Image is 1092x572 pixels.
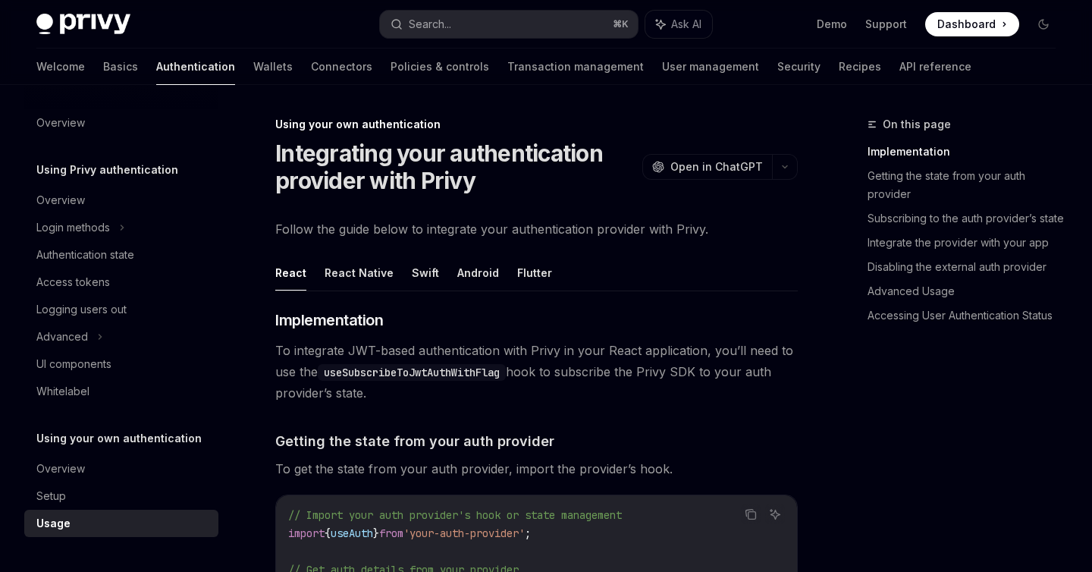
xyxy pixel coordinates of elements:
[36,246,134,264] div: Authentication state
[883,115,951,134] span: On this page
[777,49,821,85] a: Security
[24,378,218,405] a: Whitelabel
[275,255,306,291] button: React
[311,49,372,85] a: Connectors
[36,514,71,533] div: Usage
[868,303,1068,328] a: Accessing User Authentication Status
[379,526,403,540] span: from
[765,504,785,524] button: Ask AI
[288,526,325,540] span: import
[36,218,110,237] div: Login methods
[275,458,798,479] span: To get the state from your auth provider, import the provider’s hook.
[288,508,622,522] span: // Import your auth provider's hook or state management
[868,255,1068,279] a: Disabling the external auth provider
[36,161,178,179] h5: Using Privy authentication
[24,187,218,214] a: Overview
[36,355,111,373] div: UI components
[741,504,761,524] button: Copy the contents from the code block
[36,328,88,346] div: Advanced
[645,11,712,38] button: Ask AI
[275,218,798,240] span: Follow the guide below to integrate your authentication provider with Privy.
[642,154,772,180] button: Open in ChatGPT
[380,11,637,38] button: Search...⌘K
[517,255,552,291] button: Flutter
[457,255,499,291] button: Android
[925,12,1019,36] a: Dashboard
[670,159,763,174] span: Open in ChatGPT
[525,526,531,540] span: ;
[36,191,85,209] div: Overview
[507,49,644,85] a: Transaction management
[24,296,218,323] a: Logging users out
[865,17,907,32] a: Support
[36,460,85,478] div: Overview
[409,15,451,33] div: Search...
[36,382,89,401] div: Whitelabel
[36,114,85,132] div: Overview
[325,255,394,291] button: React Native
[817,17,847,32] a: Demo
[331,526,373,540] span: useAuth
[36,14,130,35] img: dark logo
[103,49,138,85] a: Basics
[671,17,701,32] span: Ask AI
[391,49,489,85] a: Policies & controls
[36,487,66,505] div: Setup
[36,273,110,291] div: Access tokens
[156,49,235,85] a: Authentication
[325,526,331,540] span: {
[868,231,1068,255] a: Integrate the provider with your app
[1031,12,1056,36] button: Toggle dark mode
[275,340,798,404] span: To integrate JWT-based authentication with Privy in your React application, you’ll need to use th...
[24,269,218,296] a: Access tokens
[613,18,629,30] span: ⌘ K
[24,510,218,537] a: Usage
[373,526,379,540] span: }
[839,49,881,85] a: Recipes
[24,109,218,137] a: Overview
[899,49,971,85] a: API reference
[24,482,218,510] a: Setup
[275,431,554,451] span: Getting the state from your auth provider
[868,140,1068,164] a: Implementation
[275,310,383,331] span: Implementation
[24,455,218,482] a: Overview
[253,49,293,85] a: Wallets
[24,241,218,269] a: Authentication state
[662,49,759,85] a: User management
[36,49,85,85] a: Welcome
[868,164,1068,206] a: Getting the state from your auth provider
[868,206,1068,231] a: Subscribing to the auth provider’s state
[937,17,996,32] span: Dashboard
[24,350,218,378] a: UI components
[318,364,506,381] code: useSubscribeToJwtAuthWithFlag
[412,255,439,291] button: Swift
[403,526,525,540] span: 'your-auth-provider'
[275,140,636,194] h1: Integrating your authentication provider with Privy
[275,117,798,132] div: Using your own authentication
[36,300,127,319] div: Logging users out
[36,429,202,448] h5: Using your own authentication
[868,279,1068,303] a: Advanced Usage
